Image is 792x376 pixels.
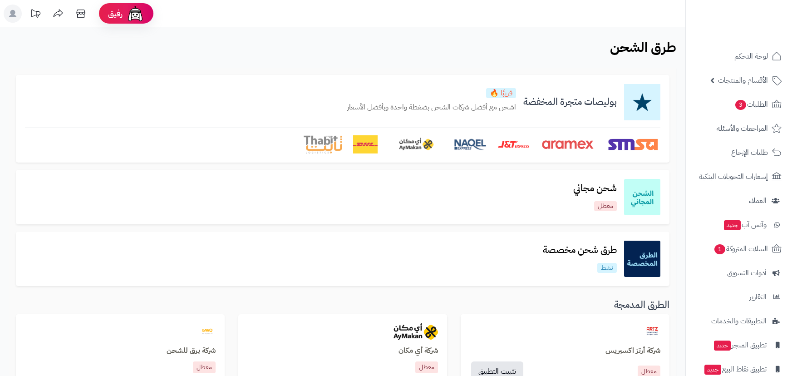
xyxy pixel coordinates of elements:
p: معطل [193,361,216,373]
h3: طرق شحن مخصصة [536,245,624,255]
span: 1 [714,244,725,254]
span: طلبات الإرجاع [731,146,768,159]
a: لوحة التحكم [691,45,787,67]
span: العملاء [749,194,767,207]
img: barq [199,323,216,340]
a: الطلبات3 [691,94,787,115]
span: الطلبات [734,98,768,111]
span: التطبيقات والخدمات [711,315,767,327]
a: artzexpress [470,323,660,340]
h3: شركة أي مكان [247,347,438,355]
p: معطل [594,201,617,211]
span: الأقسام والمنتجات [718,74,768,87]
a: وآتس آبجديد [691,214,787,236]
a: العملاء [691,190,787,212]
h3: بوليصات متجرة المخفضة [516,97,624,107]
a: شحن مجانيمعطل [566,183,624,211]
img: Naqel [454,135,487,153]
span: وآتس آب [723,218,767,231]
a: شركة أرتز اكسبريس [470,347,660,355]
a: طرق شحن مخصصةنشط [536,245,624,272]
img: SMSA [606,135,660,153]
p: قريبًا 🔥 [486,88,516,98]
a: تحديثات المنصة [24,5,47,25]
a: المراجعات والأسئلة [691,118,787,139]
img: Thabit [304,135,342,153]
p: اشحن مع أفضل شركات الشحن بضغطة واحدة وبأفضل الأسعار [347,102,516,113]
a: السلات المتروكة1 [691,238,787,260]
img: Aramex [541,135,595,153]
img: aymakan [394,323,438,340]
span: السلات المتروكة [713,242,768,255]
span: رفيق [108,8,123,19]
span: لوحة التحكم [734,50,768,63]
img: artzexpress [644,323,660,340]
a: طلبات الإرجاع [691,142,787,163]
span: 3 [735,100,746,110]
h3: شركة برق للشحن [25,347,216,355]
a: أدوات التسويق [691,262,787,284]
span: إشعارات التحويلات البنكية [699,170,768,183]
p: معطل [415,361,438,373]
img: ai-face.png [126,5,144,23]
span: تطبيق نقاط البيع [703,363,767,376]
p: نشط [597,263,617,273]
img: logo-2.png [730,25,783,45]
span: تطبيق المتجر [713,339,767,351]
h3: الطرق المدمجة [16,300,669,310]
a: تطبيق المتجرجديد [691,334,787,356]
a: التقارير [691,286,787,308]
a: التطبيقات والخدمات [691,310,787,332]
span: التقارير [749,291,767,303]
a: إشعارات التحويلات البنكية [691,166,787,188]
span: المراجعات والأسئلة [717,122,768,135]
img: DHL [353,135,377,153]
h3: شحن مجاني [566,183,624,193]
b: طرق الشحن [610,37,676,57]
span: جديد [724,220,741,230]
img: J&T Express [497,135,530,153]
span: أدوات التسويق [727,267,767,279]
img: AyMakan [389,135,443,153]
span: جديد [704,365,721,375]
span: جديد [714,341,731,351]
